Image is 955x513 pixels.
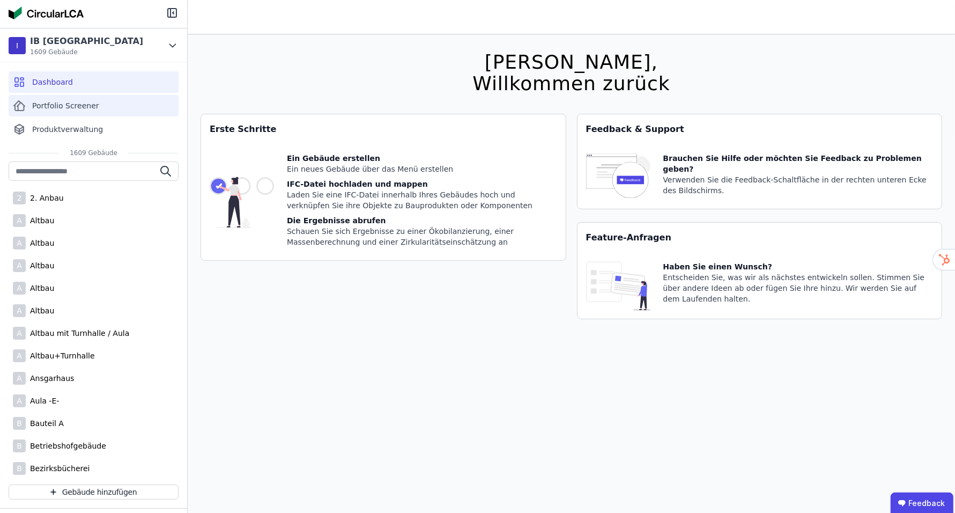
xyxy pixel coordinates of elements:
[13,259,26,272] div: A
[13,394,26,407] div: A
[586,261,650,310] img: feature_request_tile-UiXE1qGU.svg
[287,153,557,164] div: Ein Gebäude erstellen
[9,6,84,19] img: Concular
[287,215,557,226] div: Die Ergebnisse abrufen
[26,193,64,203] div: 2. Anbau
[472,52,670,73] div: [PERSON_NAME],
[26,260,54,271] div: Altbau
[13,304,26,317] div: A
[578,223,942,253] div: Feature-Anfragen
[13,214,26,227] div: A
[13,327,26,340] div: A
[201,114,566,144] div: Erste Schritte
[26,328,129,339] div: Altbau mit Turnhalle / Aula
[26,373,74,384] div: Ansgarhaus
[663,261,934,272] div: Haben Sie einen Wunsch?
[26,463,90,474] div: Bezirksbücherei
[13,372,26,385] div: A
[287,179,557,189] div: IFC-Datei hochladen und mappen
[287,226,557,247] div: Schauen Sie sich Ergebnisse zu einer Ökobilanzierung, einer Massenberechnung und einer Zirkularit...
[578,114,942,144] div: Feedback & Support
[26,305,54,316] div: Altbau
[586,153,650,200] img: feedback-icon-HCTs5lye.svg
[663,174,934,196] div: Verwenden Sie die Feedback-Schaltfläche in der rechten unteren Ecke des Bildschirms.
[13,282,26,295] div: A
[210,153,274,252] img: getting_started_tile-DrF_GRSv.svg
[13,192,26,204] div: 2
[30,48,143,56] span: 1609 Gebäude
[663,153,934,174] div: Brauchen Sie Hilfe oder möchten Sie Feedback zu Problemen geben?
[32,77,73,87] span: Dashboard
[26,350,95,361] div: Altbau+Turnhalle
[26,238,54,248] div: Altbau
[26,418,64,429] div: Bauteil A
[13,417,26,430] div: B
[287,189,557,211] div: Laden Sie eine IFC-Datei innerhalb Ihres Gebäudes hoch und verknüpfen Sie ihre Objekte zu Bauprod...
[30,35,143,48] div: IB [GEOGRAPHIC_DATA]
[287,164,557,174] div: Ein neues Gebäude über das Menü erstellen
[9,485,179,500] button: Gebäude hinzufügen
[9,37,26,54] div: I
[13,237,26,250] div: A
[59,149,128,157] span: 1609 Gebäude
[13,439,26,452] div: B
[32,100,99,111] span: Portfolio Screener
[663,272,934,304] div: Entscheiden Sie, was wir als nächstes entwickeln sollen. Stimmen Sie über andere Ideen ab oder fü...
[13,462,26,475] div: B
[472,73,670,94] div: Willkommen zurück
[26,441,106,451] div: Betriebshofgebäude
[13,349,26,362] div: A
[26,215,54,226] div: Altbau
[32,124,103,135] span: Produktverwaltung
[26,283,54,294] div: Altbau
[26,395,59,406] div: Aula -E-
